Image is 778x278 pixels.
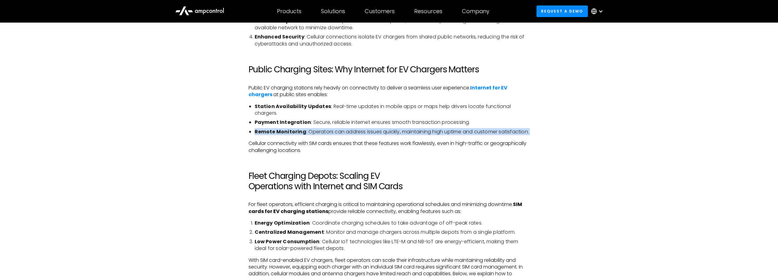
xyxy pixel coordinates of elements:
div: Products [277,8,301,15]
li: : Monitor and manage chargers across multiple depots from a single platform. [255,229,530,236]
div: Customers [365,8,395,15]
h2: Public Charging Sites: Why Internet for EV Chargers Matters [249,64,530,75]
strong: Remote Monitoring [255,128,306,135]
strong: SIM cards for EV charging stations [249,201,522,215]
li: : Coordinate charging schedules to take advantage of off-peak rates. [255,220,530,226]
a: Internet for EV chargers [249,84,507,98]
div: Solutions [321,8,345,15]
strong: Centralized Management [255,229,324,236]
li: : Operators can address issues quickly, maintaining high uptime and customer satisfaction. [255,128,530,135]
li: : Multi-SIM functionality ensures fallback options, automatically switching to the strongest avai... [255,18,530,31]
p: For fleet operators, efficient charging is critical to maintaining operational schedules and mini... [249,201,530,215]
strong: Enhanced Security [255,33,304,40]
div: Company [462,8,489,15]
li: : Real-time updates in mobile apps or maps help drivers locate functional chargers. [255,103,530,117]
strong: Station Availability Updates [255,103,331,110]
strong: Energy Optimization [255,219,310,226]
li: : Secure, reliable internet ensures smooth transaction processing. [255,119,530,126]
p: Cellular connectivity with SIM cards ensures that these features work flawlessly, even in high-tr... [249,140,530,154]
strong: Low Power Consumption [255,238,320,245]
div: Resources [414,8,442,15]
li: : Cellular connections isolate EV chargers from shared public networks, reducing the risk of cybe... [255,34,530,47]
h2: Fleet Charging Depots: Scaling EV Operations with Internet and SIM Cards [249,171,530,191]
strong: Payment Integration [255,119,311,126]
li: : Cellular IoT technologies like LTE-M and NB-IoT are energy-efficient, making them ideal for sol... [255,238,530,252]
a: Request a demo [536,5,588,17]
p: Public EV charging stations rely heavily on connectivity to deliver a seamless user experience. a... [249,85,530,98]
